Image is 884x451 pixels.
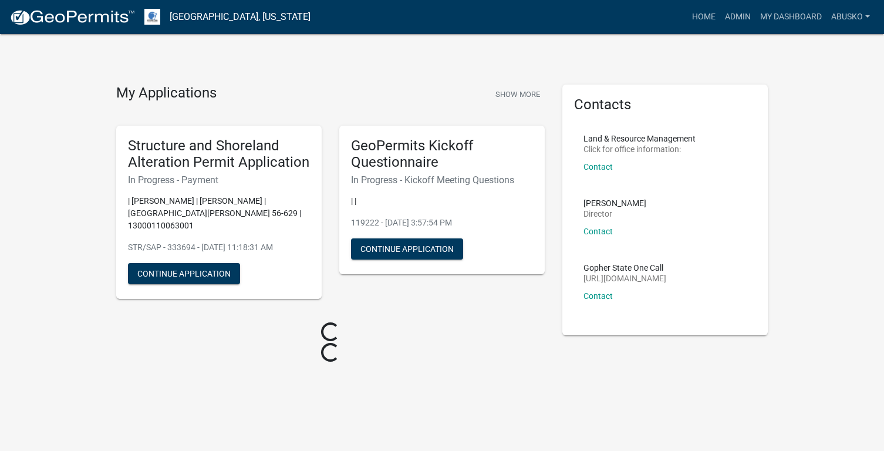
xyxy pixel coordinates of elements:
[574,96,756,113] h5: Contacts
[491,85,545,104] button: Show More
[128,241,310,254] p: STR/SAP - 333694 - [DATE] 11:18:31 AM
[351,137,533,171] h5: GeoPermits Kickoff Questionnaire
[351,238,463,260] button: Continue Application
[583,134,696,143] p: Land & Resource Management
[583,145,696,153] p: Click for office information:
[583,227,613,236] a: Contact
[351,217,533,229] p: 119222 - [DATE] 3:57:54 PM
[720,6,755,28] a: Admin
[826,6,875,28] a: abusko
[583,210,646,218] p: Director
[755,6,826,28] a: My Dashboard
[128,174,310,186] h6: In Progress - Payment
[583,162,613,171] a: Contact
[583,274,666,282] p: [URL][DOMAIN_NAME]
[144,9,160,25] img: Otter Tail County, Minnesota
[351,174,533,186] h6: In Progress - Kickoff Meeting Questions
[583,264,666,272] p: Gopher State One Call
[128,195,310,232] p: | [PERSON_NAME] | [PERSON_NAME] | [GEOGRAPHIC_DATA][PERSON_NAME] 56-629 | 13000110063001
[583,199,646,207] p: [PERSON_NAME]
[170,7,311,27] a: [GEOGRAPHIC_DATA], [US_STATE]
[128,137,310,171] h5: Structure and Shoreland Alteration Permit Application
[583,291,613,301] a: Contact
[128,263,240,284] button: Continue Application
[116,85,217,102] h4: My Applications
[687,6,720,28] a: Home
[351,195,533,207] p: | |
